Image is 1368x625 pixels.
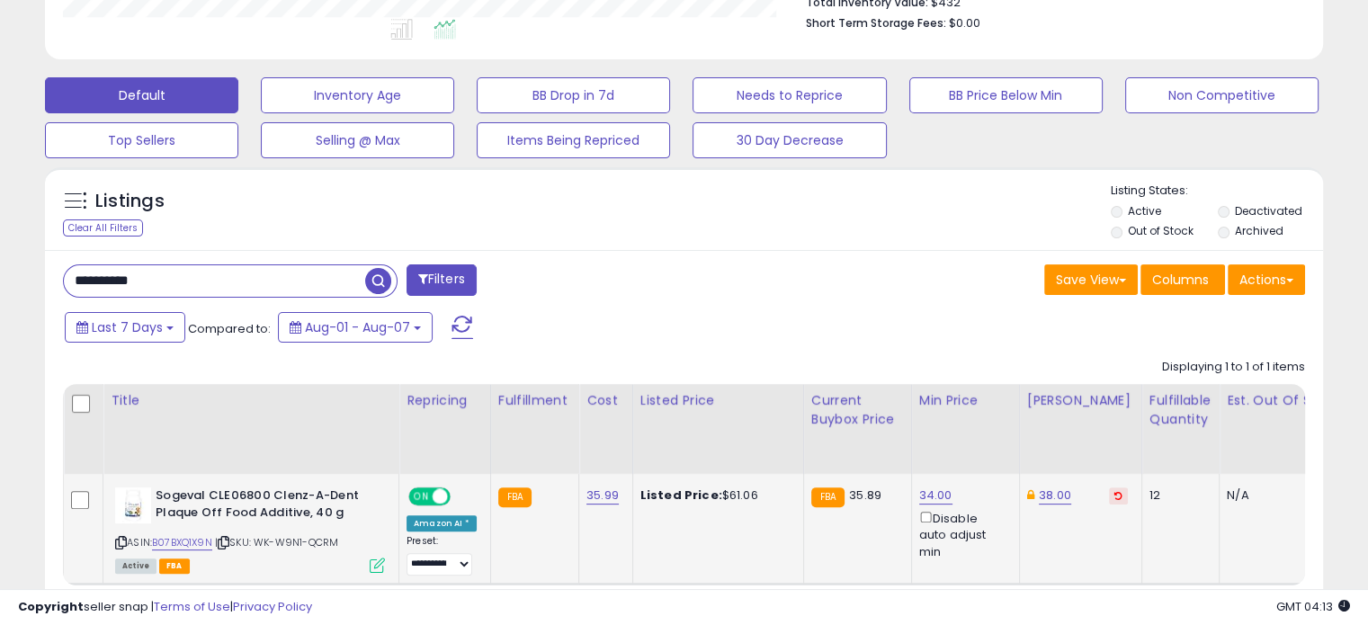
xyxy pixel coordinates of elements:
[448,489,477,504] span: OFF
[1149,391,1212,429] div: Fulfillable Quantity
[92,318,163,336] span: Last 7 Days
[410,489,433,504] span: ON
[477,122,670,158] button: Items Being Repriced
[806,15,946,31] b: Short Term Storage Fees:
[586,391,625,410] div: Cost
[1228,264,1305,295] button: Actions
[156,487,374,525] b: Sogeval CLE06800 Clenz-A-Dent Plaque Off Food Additive, 40 g
[1044,264,1138,295] button: Save View
[693,122,886,158] button: 30 Day Decrease
[498,391,571,410] div: Fulfillment
[811,391,904,429] div: Current Buybox Price
[477,77,670,113] button: BB Drop in 7d
[1027,391,1134,410] div: [PERSON_NAME]
[18,599,312,616] div: seller snap | |
[1162,359,1305,376] div: Displaying 1 to 1 of 1 items
[949,14,980,31] span: $0.00
[1140,264,1225,295] button: Columns
[640,487,790,504] div: $61.06
[111,391,391,410] div: Title
[63,219,143,237] div: Clear All Filters
[115,487,151,523] img: 41Ek4TcU8eL._SL40_.jpg
[159,558,190,574] span: FBA
[261,77,454,113] button: Inventory Age
[1149,487,1205,504] div: 12
[919,487,952,504] a: 34.00
[305,318,410,336] span: Aug-01 - Aug-07
[849,487,881,504] span: 35.89
[919,391,1012,410] div: Min Price
[811,487,845,507] small: FBA
[1039,487,1071,504] a: 38.00
[1111,183,1323,200] p: Listing States:
[215,535,338,549] span: | SKU: WK-W9N1-QCRM
[1152,271,1209,289] span: Columns
[407,515,477,531] div: Amazon AI *
[45,77,238,113] button: Default
[1128,203,1161,219] label: Active
[45,122,238,158] button: Top Sellers
[640,487,722,504] b: Listed Price:
[919,508,1006,560] div: Disable auto adjust min
[233,598,312,615] a: Privacy Policy
[586,487,619,504] a: 35.99
[115,558,156,574] span: All listings currently available for purchase on Amazon
[498,487,532,507] small: FBA
[1234,223,1283,238] label: Archived
[693,77,886,113] button: Needs to Reprice
[1234,203,1301,219] label: Deactivated
[65,312,185,343] button: Last 7 Days
[1125,77,1319,113] button: Non Competitive
[1276,598,1350,615] span: 2025-08-15 04:13 GMT
[640,391,796,410] div: Listed Price
[278,312,433,343] button: Aug-01 - Aug-07
[18,598,84,615] strong: Copyright
[407,535,477,576] div: Preset:
[154,598,230,615] a: Terms of Use
[1128,223,1194,238] label: Out of Stock
[95,189,165,214] h5: Listings
[407,391,483,410] div: Repricing
[909,77,1103,113] button: BB Price Below Min
[115,487,385,571] div: ASIN:
[188,320,271,337] span: Compared to:
[407,264,477,296] button: Filters
[152,535,212,550] a: B07BXQ1X9N
[261,122,454,158] button: Selling @ Max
